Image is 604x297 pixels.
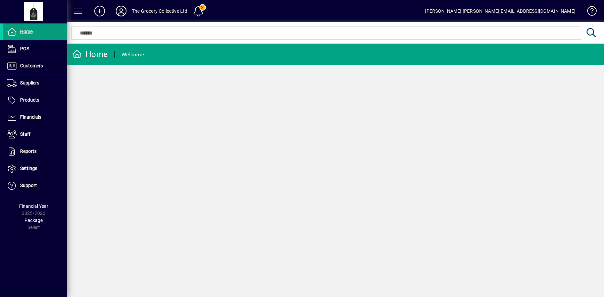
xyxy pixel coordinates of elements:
span: Suppliers [20,80,39,85]
a: Support [3,177,67,194]
a: Staff [3,126,67,143]
a: Financials [3,109,67,126]
button: Add [89,5,110,17]
span: Financial Year [19,203,48,209]
a: POS [3,41,67,57]
span: Products [20,97,39,103]
div: [PERSON_NAME] [PERSON_NAME][EMAIL_ADDRESS][DOMAIN_NAME] [425,6,575,16]
span: Financials [20,114,41,120]
div: Welcome [121,49,144,60]
span: Staff [20,131,31,137]
a: Suppliers [3,75,67,92]
a: Knowledge Base [582,1,596,23]
span: Home [20,29,33,34]
a: Products [3,92,67,109]
a: Settings [3,160,67,177]
span: POS [20,46,29,51]
div: The Grocery Collective Ltd [132,6,188,16]
span: Reports [20,148,37,154]
span: Package [24,218,43,223]
a: Customers [3,58,67,74]
span: Settings [20,166,37,171]
span: Customers [20,63,43,68]
span: Support [20,183,37,188]
a: Reports [3,143,67,160]
div: Home [72,49,108,60]
button: Profile [110,5,132,17]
